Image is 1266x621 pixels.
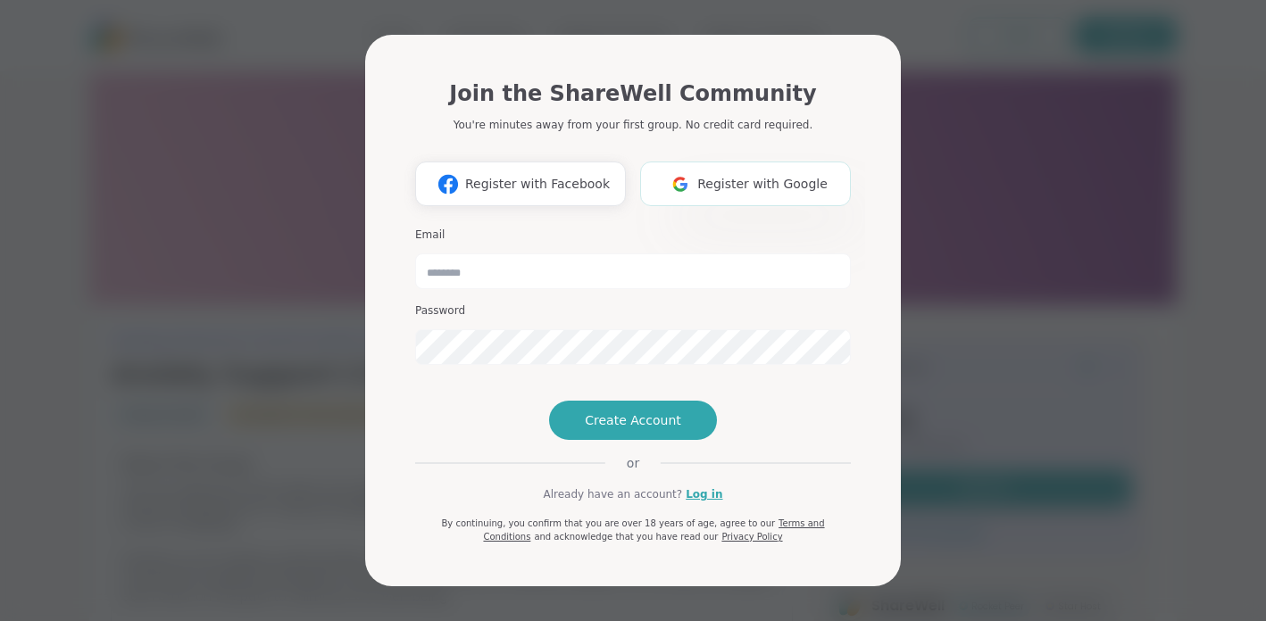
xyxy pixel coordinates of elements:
[415,161,626,206] button: Register with Facebook
[415,303,851,319] h3: Password
[663,168,697,201] img: ShareWell Logomark
[431,168,465,201] img: ShareWell Logomark
[415,228,851,243] h3: Email
[449,78,816,110] h1: Join the ShareWell Community
[721,532,782,542] a: Privacy Policy
[454,117,812,133] p: You're minutes away from your first group. No credit card required.
[640,161,851,206] button: Register with Google
[686,486,722,502] a: Log in
[549,401,717,440] button: Create Account
[465,175,610,194] span: Register with Facebook
[483,518,824,542] a: Terms and Conditions
[534,532,718,542] span: and acknowledge that you have read our
[697,175,828,194] span: Register with Google
[543,486,682,502] span: Already have an account?
[441,518,775,528] span: By continuing, you confirm that you are over 18 years of age, agree to our
[585,411,681,429] span: Create Account
[605,454,661,472] span: or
